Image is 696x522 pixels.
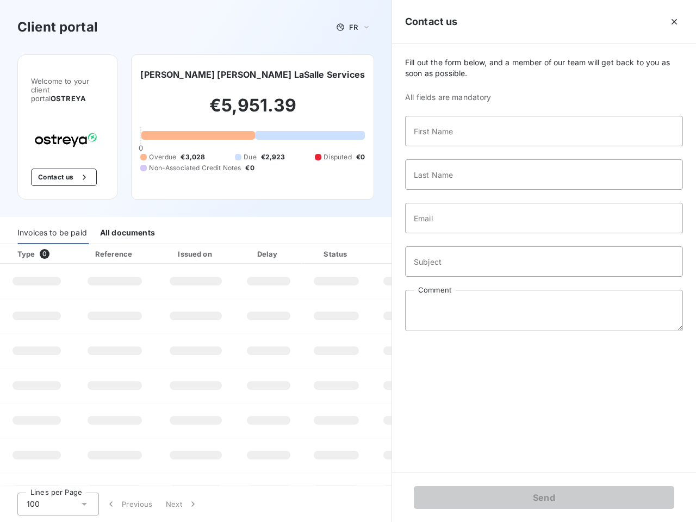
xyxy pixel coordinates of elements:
[349,23,358,32] span: FR
[414,486,674,509] button: Send
[158,248,233,259] div: Issued on
[100,221,155,244] div: All documents
[159,493,205,515] button: Next
[405,203,683,233] input: placeholder
[405,57,683,79] span: Fill out the form below, and a member of our team will get back to you as soon as possible.
[140,68,365,81] h6: [PERSON_NAME] [PERSON_NAME] LaSalle Services
[373,248,443,259] div: Amount
[324,152,351,162] span: Disputed
[27,499,40,509] span: 100
[405,116,683,146] input: placeholder
[238,248,300,259] div: Delay
[405,14,458,29] h5: Contact us
[244,152,256,162] span: Due
[356,152,365,162] span: €0
[51,94,86,103] span: OSTREYA
[304,248,369,259] div: Status
[261,152,285,162] span: €2,923
[405,159,683,190] input: placeholder
[245,163,254,173] span: €0
[11,248,71,259] div: Type
[17,221,87,244] div: Invoices to be paid
[31,169,97,186] button: Contact us
[140,95,365,127] h2: €5,951.39
[17,17,98,37] h3: Client portal
[181,152,205,162] span: €3,028
[405,246,683,277] input: placeholder
[95,250,132,258] div: Reference
[405,92,683,103] span: All fields are mandatory
[149,152,176,162] span: Overdue
[99,493,159,515] button: Previous
[149,163,241,173] span: Non-Associated Credit Notes
[31,129,101,151] img: Company logo
[31,77,104,103] span: Welcome to your client portal
[40,249,49,259] span: 0
[139,144,143,152] span: 0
